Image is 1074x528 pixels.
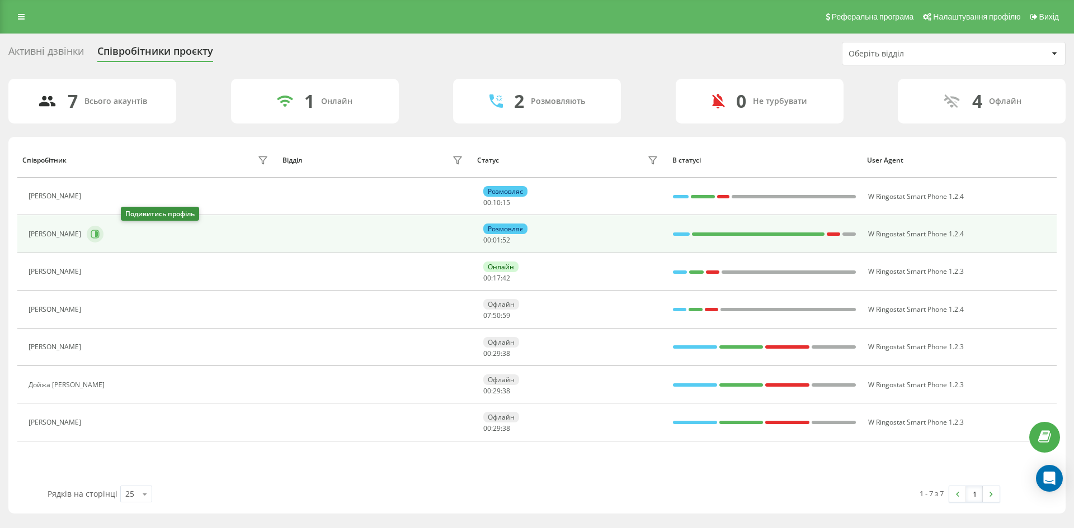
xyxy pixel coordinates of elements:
span: W Ringostat Smart Phone 1.2.4 [868,305,964,314]
span: 10 [493,198,501,207]
span: 01 [493,235,501,245]
span: Реферальна програма [832,12,914,21]
div: Активні дзвінки [8,45,84,63]
div: Офлайн [483,337,519,348]
div: В статусі [672,156,857,164]
div: [PERSON_NAME] [29,343,84,351]
span: W Ringostat Smart Phone 1.2.3 [868,380,964,389]
span: 42 [502,273,510,283]
span: Рядків на сторінці [48,488,117,499]
div: Офлайн [989,97,1021,106]
span: 38 [502,424,510,433]
span: W Ringostat Smart Phone 1.2.4 [868,229,964,239]
span: 17 [493,273,501,283]
div: 1 - 7 з 7 [920,488,944,499]
div: [PERSON_NAME] [29,306,84,313]
span: 29 [493,349,501,358]
span: 15 [502,198,510,207]
div: Співробітник [22,156,67,164]
span: 29 [493,424,501,433]
div: Онлайн [483,261,519,272]
span: 38 [502,386,510,396]
div: Розмовляє [483,223,527,234]
div: Дойжа [PERSON_NAME] [29,381,107,389]
div: 2 [514,91,524,112]
span: Налаштування профілю [933,12,1020,21]
span: W Ringostat Smart Phone 1.2.4 [868,192,964,201]
div: Розмовляє [483,186,527,197]
div: Оберіть відділ [849,49,982,59]
div: 0 [736,91,746,112]
div: Офлайн [483,299,519,310]
span: 00 [483,235,491,245]
div: : : [483,199,510,207]
div: 4 [972,91,982,112]
div: 1 [304,91,314,112]
div: [PERSON_NAME] [29,230,84,238]
div: : : [483,350,510,358]
div: Офлайн [483,374,519,385]
span: 59 [502,311,510,320]
div: Онлайн [321,97,352,106]
span: W Ringostat Smart Phone 1.2.3 [868,342,964,351]
div: Open Intercom Messenger [1036,465,1063,492]
span: 00 [483,273,491,283]
div: : : [483,236,510,244]
div: Статус [477,156,499,164]
div: : : [483,425,510,432]
div: : : [483,387,510,395]
span: 00 [483,349,491,358]
div: Не турбувати [753,97,807,106]
span: 38 [502,349,510,358]
div: : : [483,274,510,282]
div: Відділ [282,156,302,164]
span: 00 [483,198,491,207]
span: 00 [483,386,491,396]
span: Вихід [1039,12,1059,21]
span: W Ringostat Smart Phone 1.2.3 [868,417,964,427]
span: 00 [483,424,491,433]
a: 1 [966,486,983,502]
div: 25 [125,488,134,500]
span: W Ringostat Smart Phone 1.2.3 [868,267,964,276]
div: User Agent [867,156,1052,164]
span: 52 [502,235,510,245]
div: Співробітники проєкту [97,45,213,63]
span: 07 [483,311,491,320]
span: 29 [493,386,501,396]
div: 7 [68,91,78,112]
div: Розмовляють [531,97,585,106]
span: 50 [493,311,501,320]
div: [PERSON_NAME] [29,192,84,200]
div: Всього акаунтів [84,97,147,106]
div: [PERSON_NAME] [29,418,84,426]
div: [PERSON_NAME] [29,268,84,275]
div: : : [483,312,510,320]
div: Подивитись профіль [121,207,199,221]
div: Офлайн [483,412,519,422]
